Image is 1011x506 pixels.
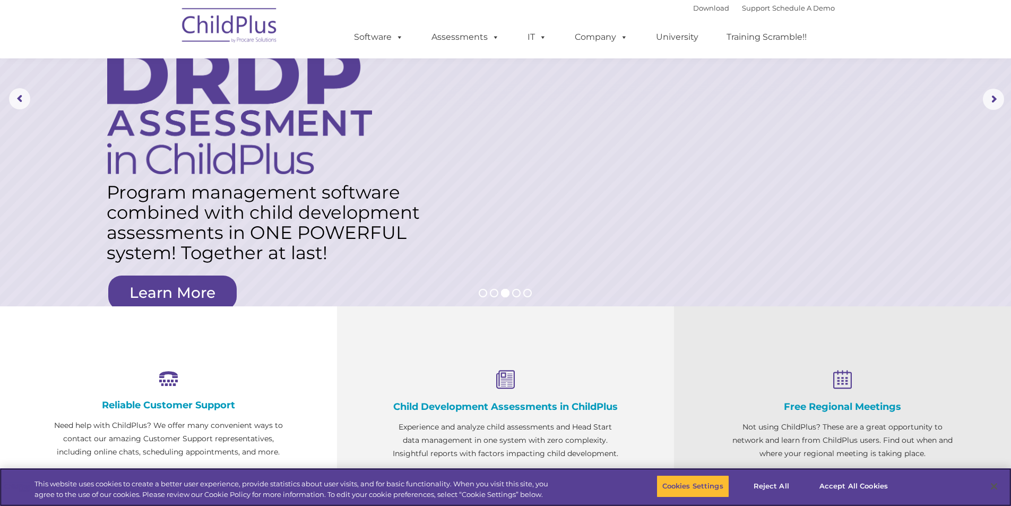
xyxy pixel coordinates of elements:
a: IT [517,27,557,48]
a: Learn More [108,276,237,310]
button: Cookies Settings [656,475,729,498]
p: Not using ChildPlus? These are a great opportunity to network and learn from ChildPlus users. Fin... [727,421,958,460]
button: Close [982,475,1006,498]
img: DRDP Assessment in ChildPlus [107,45,372,174]
span: Last name [148,70,180,78]
h4: Free Regional Meetings [727,401,958,413]
div: This website uses cookies to create a better user experience, provide statistics about user visit... [34,479,556,500]
a: Schedule A Demo [772,4,835,12]
a: Download [693,4,729,12]
h4: Child Development Assessments in ChildPlus [390,401,621,413]
a: Company [564,27,638,48]
a: Training Scramble!! [716,27,817,48]
a: University [645,27,709,48]
font: | [693,4,835,12]
span: Phone number [148,114,193,122]
p: Need help with ChildPlus? We offer many convenient ways to contact our amazing Customer Support r... [53,419,284,459]
h4: Reliable Customer Support [53,399,284,411]
img: ChildPlus by Procare Solutions [177,1,283,54]
p: Experience and analyze child assessments and Head Start data management in one system with zero c... [390,421,621,460]
rs-layer: Program management software combined with child development assessments in ONE POWERFUL system! T... [107,182,430,263]
a: Assessments [421,27,510,48]
button: Accept All Cookies [814,475,894,498]
a: Support [742,4,770,12]
button: Reject All [738,475,805,498]
a: Software [343,27,414,48]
